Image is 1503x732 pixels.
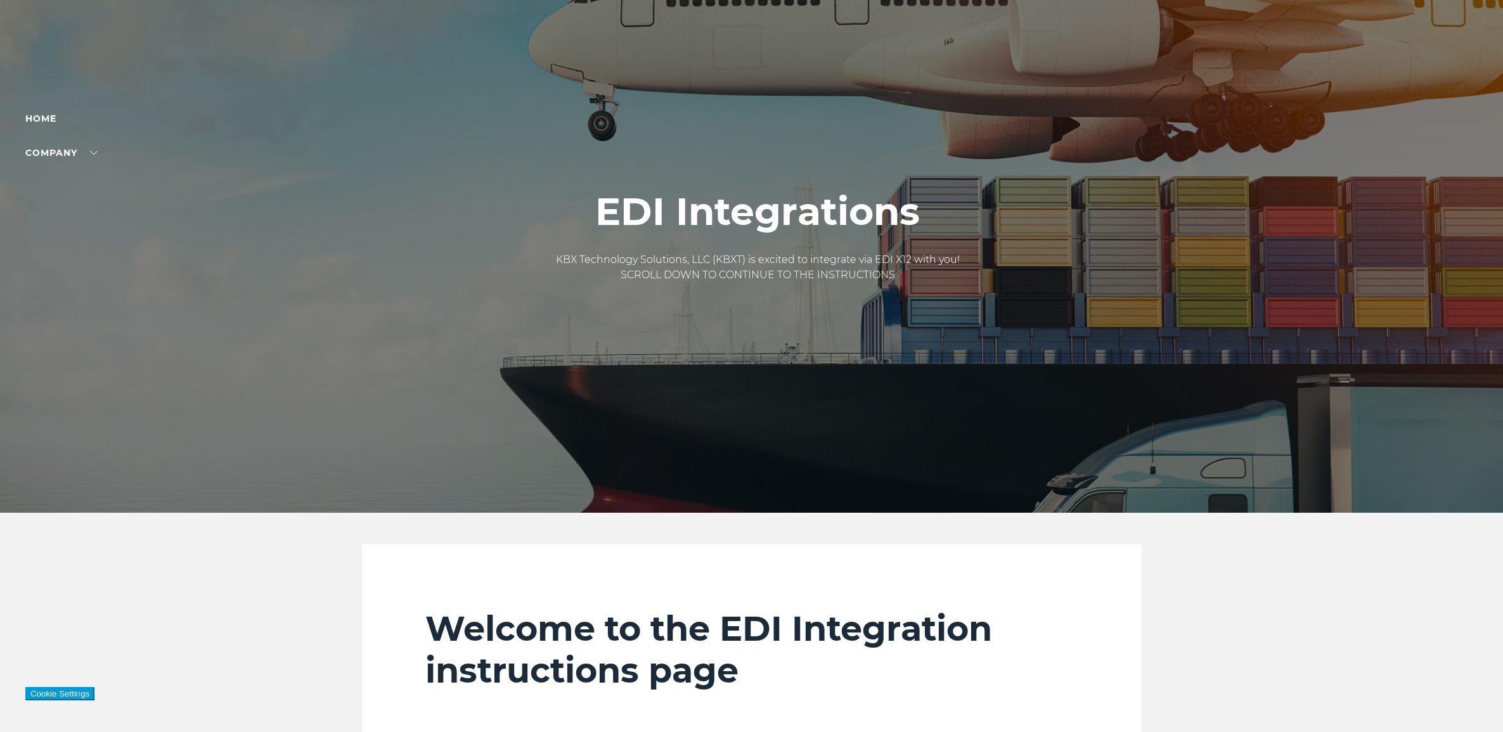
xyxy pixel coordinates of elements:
[425,608,1078,691] h2: Welcome to the EDI Integration instructions page
[25,687,94,700] button: Cookie Settings
[556,190,960,233] h1: EDI Integrations
[25,147,98,158] a: Company
[556,252,960,283] p: KBX Technology Solutions, LLC (KBXT) is excited to integrate via EDI X12 with you! SCROLL DOWN TO...
[25,113,56,124] a: Home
